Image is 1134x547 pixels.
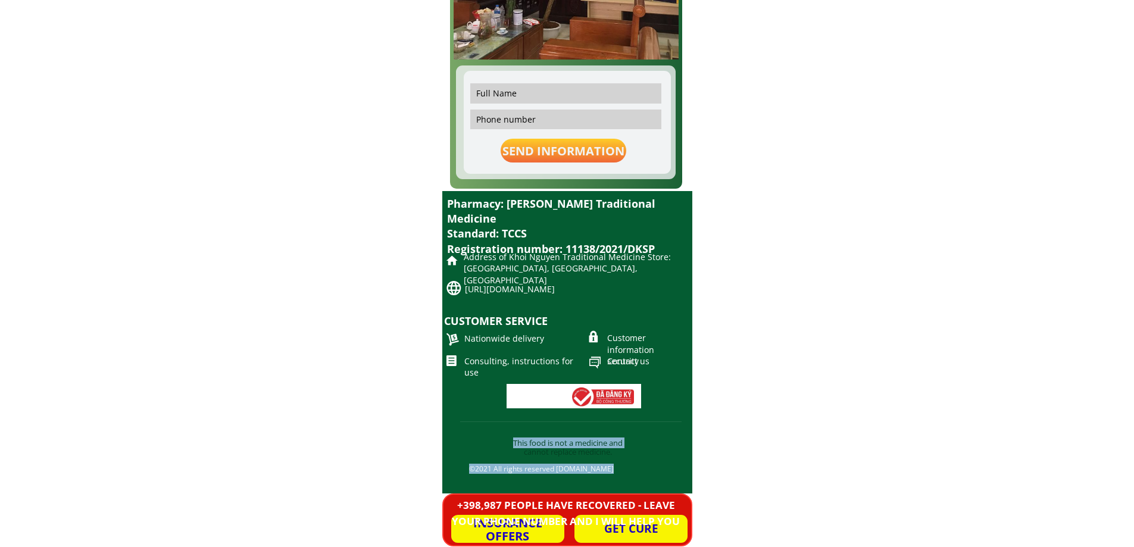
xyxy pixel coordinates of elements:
[447,226,527,240] font: Standard: TCCS
[469,464,614,474] font: ©2021 All rights reserved [DOMAIN_NAME]
[464,333,544,344] font: Nationwide delivery
[464,355,573,379] font: Consulting, instructions for use
[447,242,655,256] font: Registration number: 11138/2021/DKSP
[607,332,654,367] font: Customer information security
[607,355,649,367] font: Contact us
[473,110,658,129] input: Phone number
[524,446,612,457] font: cannot replace medicine.
[465,283,555,295] font: [URL][DOMAIN_NAME]
[464,251,671,286] font: Address of Khoi Nguyen Traditional Medicine Store: [GEOGRAPHIC_DATA], [GEOGRAPHIC_DATA], [GEOGRAP...
[444,314,548,328] font: CUSTOMER SERVICE
[502,143,624,159] font: SEND INFORMATION
[452,498,680,528] font: +398,987 PEOPLE HAVE RECOVERED - LEAVE YOUR PHONE NUMBER AND I WILL HELP YOU
[473,83,658,104] input: Full Name
[513,437,623,448] font: This food is not a medicine and
[447,196,655,226] font: Pharmacy: [PERSON_NAME] Traditional Medicine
